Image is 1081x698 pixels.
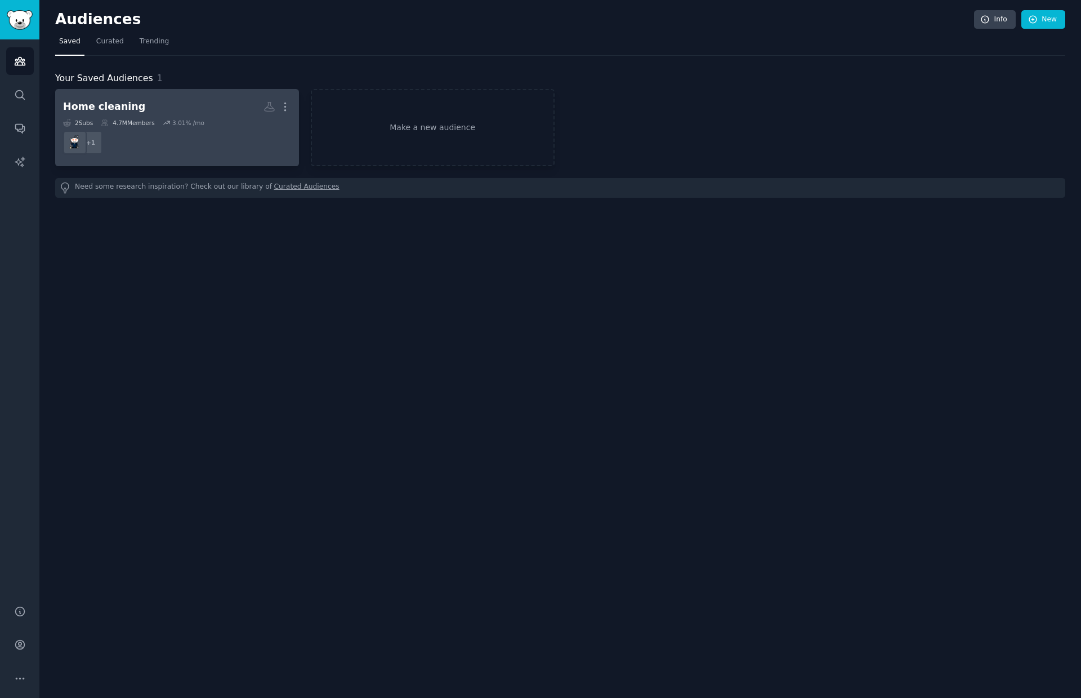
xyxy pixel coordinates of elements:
a: Trending [136,33,173,56]
div: 4.7M Members [101,119,154,127]
a: Saved [55,33,84,56]
div: 2 Sub s [63,119,93,127]
span: Your Saved Audiences [55,72,153,86]
h2: Audiences [55,11,974,29]
img: CleaningTips [66,134,84,151]
a: New [1021,10,1065,29]
a: Curated Audiences [274,182,340,194]
span: 1 [157,73,163,83]
a: Curated [92,33,128,56]
div: Home cleaning [63,100,145,114]
a: Info [974,10,1016,29]
span: Trending [140,37,169,47]
img: GummySearch logo [7,10,33,30]
span: Curated [96,37,124,47]
div: + 1 [79,131,102,154]
a: Home cleaning2Subs4.7MMembers3.01% /mo+1CleaningTips [55,89,299,166]
span: Saved [59,37,81,47]
div: Need some research inspiration? Check out our library of [55,178,1065,198]
a: Make a new audience [311,89,555,166]
div: 3.01 % /mo [172,119,204,127]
